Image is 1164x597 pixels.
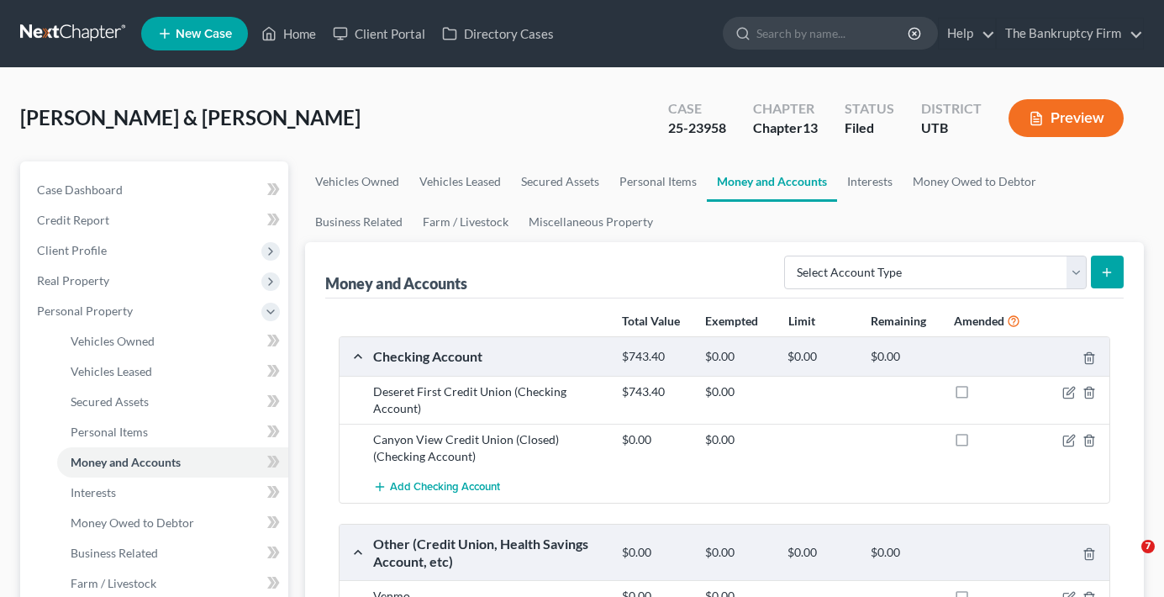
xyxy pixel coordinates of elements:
[37,304,133,318] span: Personal Property
[707,161,837,202] a: Money and Accounts
[324,18,434,49] a: Client Portal
[57,417,288,447] a: Personal Items
[753,119,818,138] div: Chapter
[37,273,109,288] span: Real Property
[71,394,149,409] span: Secured Assets
[609,161,707,202] a: Personal Items
[37,243,107,257] span: Client Profile
[622,314,680,328] strong: Total Value
[788,314,815,328] strong: Limit
[253,18,324,49] a: Home
[20,105,361,129] span: [PERSON_NAME] & [PERSON_NAME]
[668,99,726,119] div: Case
[71,546,158,560] span: Business Related
[753,99,818,119] div: Chapter
[862,545,945,561] div: $0.00
[24,175,288,205] a: Case Dashboard
[1107,540,1147,580] iframe: Intercom live chat
[921,99,982,119] div: District
[390,481,500,494] span: Add Checking Account
[871,314,926,328] strong: Remaining
[37,213,109,227] span: Credit Report
[71,455,181,469] span: Money and Accounts
[756,18,910,49] input: Search by name...
[71,425,148,439] span: Personal Items
[57,478,288,508] a: Interests
[365,383,614,417] div: Deseret First Credit Union (Checking Account)
[1141,540,1155,553] span: 7
[614,383,697,400] div: $743.40
[305,202,413,242] a: Business Related
[921,119,982,138] div: UTB
[37,182,123,197] span: Case Dashboard
[325,273,467,293] div: Money and Accounts
[837,161,903,202] a: Interests
[57,447,288,478] a: Money and Accounts
[57,326,288,357] a: Vehicles Owned
[779,545,862,561] div: $0.00
[365,431,614,465] div: Canyon View Credit Union (Closed) (Checking Account)
[779,349,862,365] div: $0.00
[803,119,818,135] span: 13
[697,545,780,561] div: $0.00
[71,485,116,499] span: Interests
[697,431,780,448] div: $0.00
[71,334,155,348] span: Vehicles Owned
[71,576,156,590] span: Farm / Livestock
[71,364,152,378] span: Vehicles Leased
[614,349,697,365] div: $743.40
[614,431,697,448] div: $0.00
[373,472,500,503] button: Add Checking Account
[862,349,945,365] div: $0.00
[997,18,1143,49] a: The Bankruptcy Firm
[365,347,614,365] div: Checking Account
[954,314,1004,328] strong: Amended
[511,161,609,202] a: Secured Assets
[57,357,288,387] a: Vehicles Leased
[705,314,758,328] strong: Exempted
[305,161,409,202] a: Vehicles Owned
[697,349,780,365] div: $0.00
[57,387,288,417] a: Secured Assets
[409,161,511,202] a: Vehicles Leased
[434,18,562,49] a: Directory Cases
[57,538,288,568] a: Business Related
[413,202,519,242] a: Farm / Livestock
[71,515,194,530] span: Money Owed to Debtor
[939,18,995,49] a: Help
[845,119,894,138] div: Filed
[697,383,780,400] div: $0.00
[176,28,232,40] span: New Case
[365,535,614,571] div: Other (Credit Union, Health Savings Account, etc)
[57,508,288,538] a: Money Owed to Debtor
[668,119,726,138] div: 25-23958
[845,99,894,119] div: Status
[614,545,697,561] div: $0.00
[24,205,288,235] a: Credit Report
[903,161,1046,202] a: Money Owed to Debtor
[1009,99,1124,137] button: Preview
[519,202,663,242] a: Miscellaneous Property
